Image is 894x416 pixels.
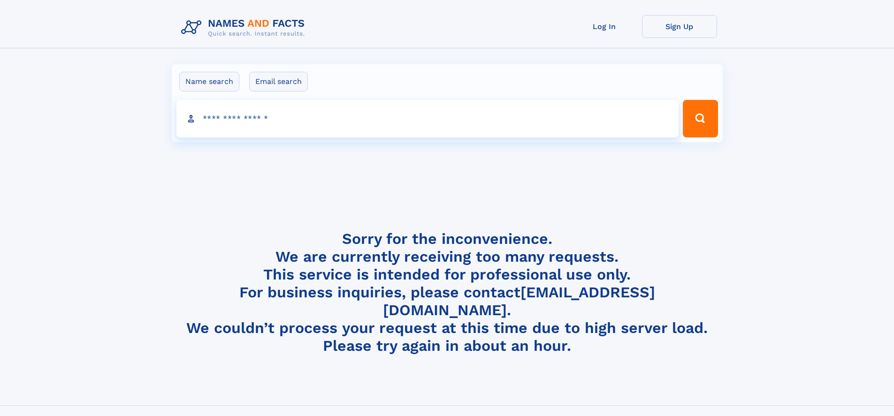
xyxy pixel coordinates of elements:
[642,15,717,38] a: Sign Up
[683,100,718,137] button: Search Button
[383,283,655,319] a: [EMAIL_ADDRESS][DOMAIN_NAME]
[567,15,642,38] a: Log In
[179,72,239,91] label: Name search
[177,230,717,355] h4: Sorry for the inconvenience. We are currently receiving too many requests. This service is intend...
[249,72,308,91] label: Email search
[177,15,313,40] img: Logo Names and Facts
[176,100,679,137] input: search input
